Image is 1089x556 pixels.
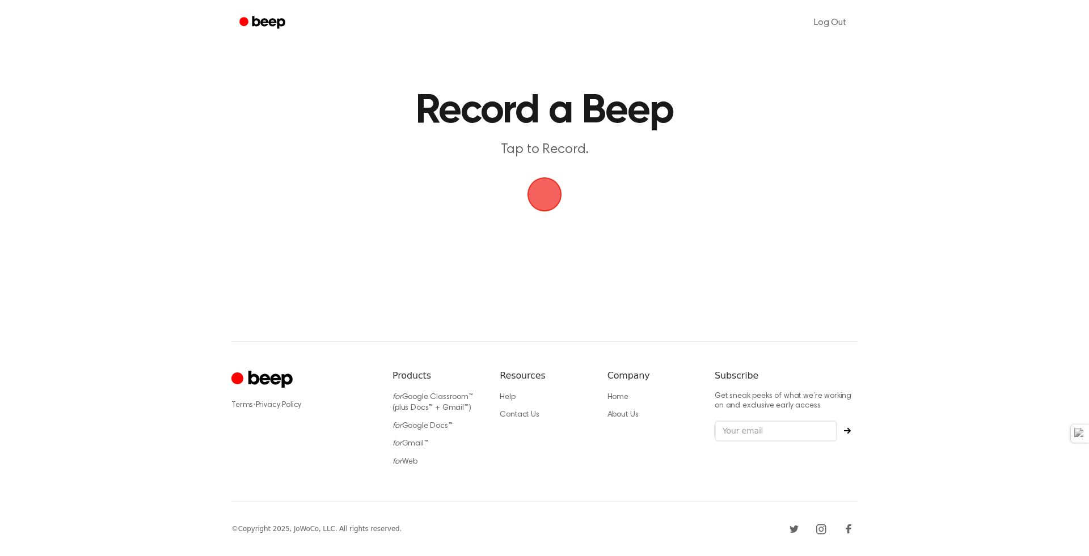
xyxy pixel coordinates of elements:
[837,427,858,434] button: Subscribe
[392,422,402,430] i: for
[392,422,453,430] a: forGoogle Docs™
[715,369,858,383] h6: Subscribe
[527,177,562,211] img: Beep Logo
[392,393,473,413] a: forGoogle Classroom™ (plus Docs™ + Gmail™)
[392,458,417,466] a: forWeb
[785,520,803,538] a: Twitter
[500,411,539,419] a: Contact Us
[500,369,589,383] h6: Resources
[839,520,858,538] a: Facebook
[392,458,402,466] i: for
[607,393,628,401] a: Home
[256,401,302,409] a: Privacy Policy
[812,520,830,538] a: Instagram
[803,9,858,36] a: Log Out
[231,401,253,409] a: Terms
[231,12,296,34] a: Beep
[392,440,428,448] a: forGmail™
[607,411,639,419] a: About Us
[231,524,402,534] div: © Copyright 2025, JoWoCo, LLC. All rights reserved.
[392,369,482,383] h6: Products
[715,392,858,411] p: Get sneak peeks of what we’re working on and exclusive early access.
[254,91,835,131] h1: Record a Beep
[392,393,402,401] i: for
[715,421,837,442] input: Your email
[500,393,515,401] a: Help
[392,440,402,448] i: for
[327,141,762,159] p: Tap to Record.
[231,369,296,391] a: Cruip
[607,369,697,383] h6: Company
[231,400,374,411] div: ·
